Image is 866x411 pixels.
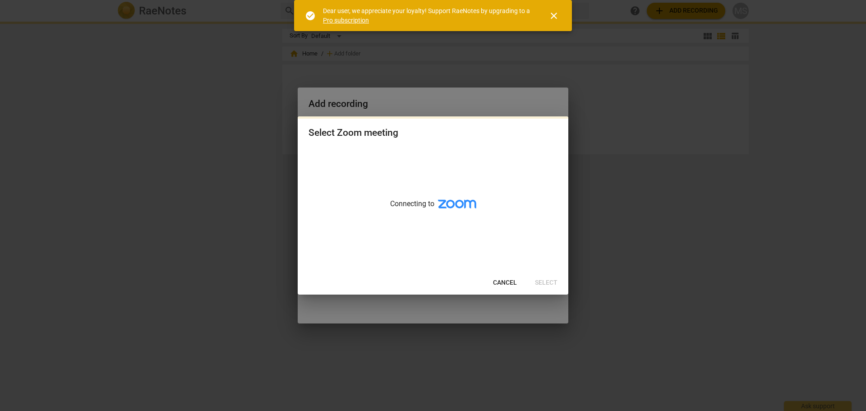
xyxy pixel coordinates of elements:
button: Close [543,5,565,27]
div: Connecting to [298,148,568,271]
a: Pro subscription [323,17,369,24]
span: check_circle [305,10,316,21]
div: Select Zoom meeting [309,127,398,139]
span: Cancel [493,278,517,287]
div: Dear user, we appreciate your loyalty! Support RaeNotes by upgrading to a [323,6,532,25]
button: Cancel [486,275,524,291]
span: close [548,10,559,21]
